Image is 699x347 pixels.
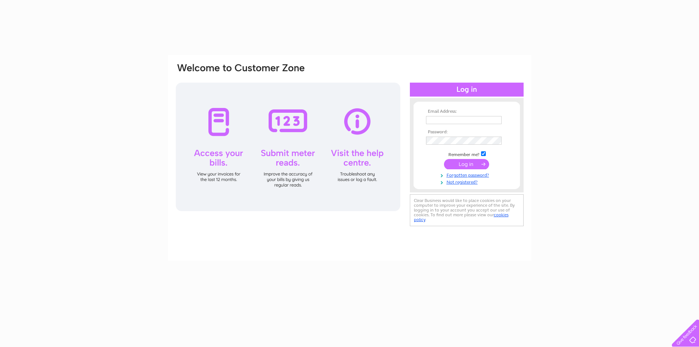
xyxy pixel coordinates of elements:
[426,178,509,185] a: Not registered?
[410,194,524,226] div: Clear Business would like to place cookies on your computer to improve your experience of the sit...
[426,171,509,178] a: Forgotten password?
[424,150,509,158] td: Remember me?
[414,212,509,222] a: cookies policy
[424,109,509,114] th: Email Address:
[424,130,509,135] th: Password:
[444,159,489,169] input: Submit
